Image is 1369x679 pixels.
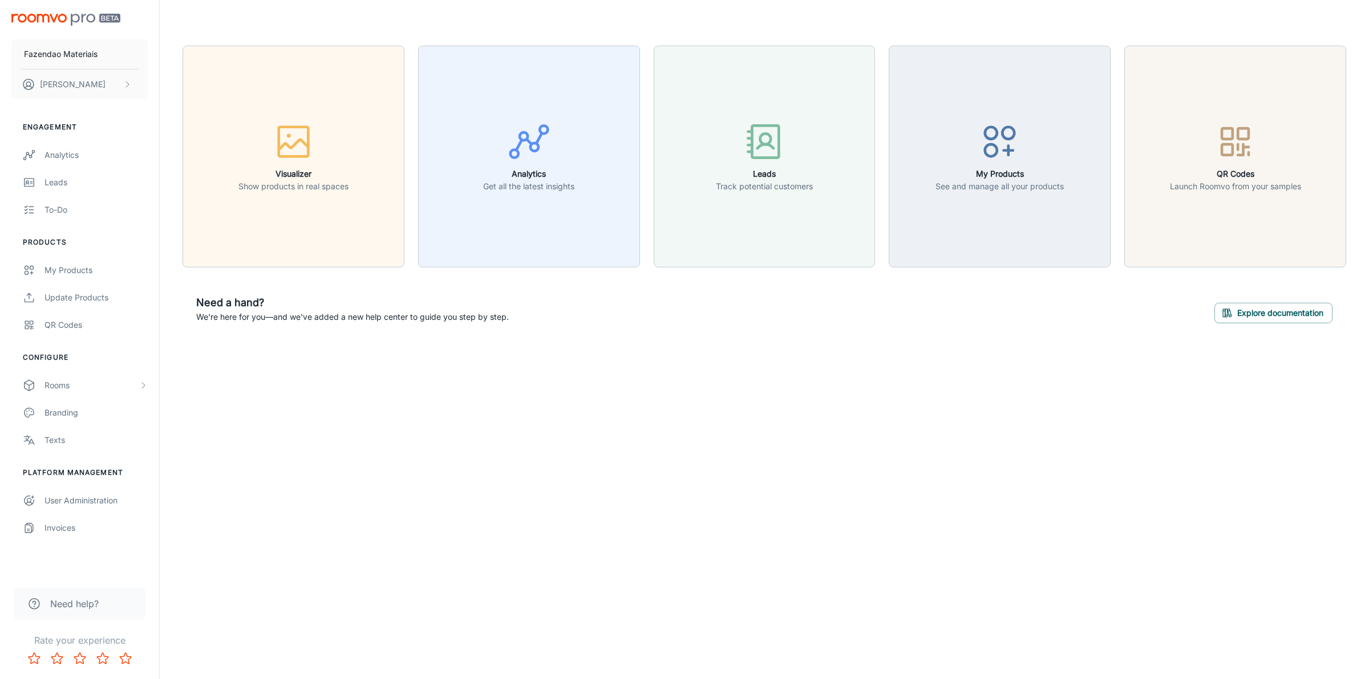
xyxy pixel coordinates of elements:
[44,379,139,392] div: Rooms
[1124,46,1346,267] button: QR CodesLaunch Roomvo from your samples
[11,14,120,26] img: Roomvo PRO Beta
[11,39,148,69] button: Fazendao Materiais
[238,180,349,193] p: Show products in real spaces
[1170,168,1301,180] h6: QR Codes
[935,168,1064,180] h6: My Products
[1214,306,1332,318] a: Explore documentation
[183,46,404,267] button: VisualizerShow products in real spaces
[654,150,876,161] a: LeadsTrack potential customers
[44,291,148,304] div: Update Products
[1170,180,1301,193] p: Launch Roomvo from your samples
[196,295,509,311] h6: Need a hand?
[44,176,148,189] div: Leads
[654,46,876,267] button: LeadsTrack potential customers
[418,150,640,161] a: AnalyticsGet all the latest insights
[238,168,349,180] h6: Visualizer
[418,46,640,267] button: AnalyticsGet all the latest insights
[24,48,98,60] p: Fazendao Materiais
[483,168,574,180] h6: Analytics
[40,78,106,91] p: [PERSON_NAME]
[196,311,509,323] p: We're here for you—and we've added a new help center to guide you step by step.
[1214,303,1332,323] button: Explore documentation
[935,180,1064,193] p: See and manage all your products
[716,168,813,180] h6: Leads
[44,319,148,331] div: QR Codes
[889,150,1111,161] a: My ProductsSee and manage all your products
[44,264,148,277] div: My Products
[483,180,574,193] p: Get all the latest insights
[889,46,1111,267] button: My ProductsSee and manage all your products
[11,70,148,99] button: [PERSON_NAME]
[44,204,148,216] div: To-do
[1124,150,1346,161] a: QR CodesLaunch Roomvo from your samples
[716,180,813,193] p: Track potential customers
[44,149,148,161] div: Analytics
